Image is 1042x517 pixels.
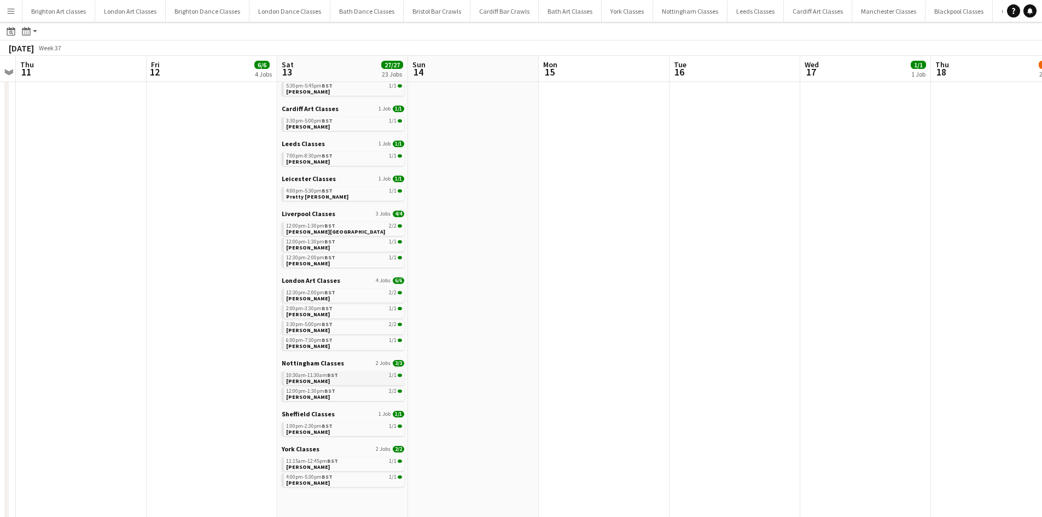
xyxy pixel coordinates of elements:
a: 10:30am-11:30amBST1/1[PERSON_NAME] [286,371,402,384]
span: BST [322,187,333,194]
a: 4:00pm-5:30pmBST1/1[PERSON_NAME] [286,473,402,486]
span: 1/1 [398,189,402,193]
span: 1/1 [393,106,404,112]
span: BST [322,422,333,429]
span: 12:30pm-2:00pm [286,255,335,260]
div: 4 Jobs [255,70,272,78]
span: Sat [282,60,294,69]
span: BST [324,387,335,394]
span: Paige Mothersole [286,123,330,130]
div: 1 Job [911,70,925,78]
span: 2/2 [389,322,397,327]
div: [DATE] [9,43,34,54]
span: 1/1 [398,240,402,243]
span: 1/1 [398,119,402,123]
button: Bath Art Classes [539,1,602,22]
span: 1/1 [398,256,402,259]
a: Nottingham Classes2 Jobs3/3 [282,359,404,367]
span: 2/2 [398,291,402,294]
span: 2 Jobs [376,360,391,367]
a: 5:30pm-5:45pmBST1/1[PERSON_NAME] [286,82,402,95]
a: 3:30pm-5:00pmBST1/1[PERSON_NAME] [286,117,402,130]
span: 1/1 [389,306,397,311]
span: 12:00pm-1:30pm [286,223,335,229]
span: 13 [280,66,294,78]
button: Leeds Classes [727,1,784,22]
span: 7:00pm-8:30pm [286,153,333,159]
span: 3:30pm-5:00pm [286,118,333,124]
span: London Art Classes [282,276,340,284]
div: London Art Classes4 Jobs6/612:30pm-2:00pmBST2/2[PERSON_NAME]2:00pm-3:30pmBST1/1[PERSON_NAME]3:30p... [282,276,404,359]
span: Naomi Allman [286,463,330,470]
button: London Art Classes [95,1,166,22]
span: Cardiff Art Classes [282,104,339,113]
span: 4:00pm-5:30pm [286,474,333,480]
span: 5:30pm-5:45pm [286,83,333,89]
span: Thu [935,60,949,69]
div: Leeds Classes1 Job1/17:00pm-8:30pmBST1/1[PERSON_NAME] [282,140,404,175]
span: 1/1 [398,425,402,428]
span: Pretty Patel [286,193,348,200]
span: 1/1 [398,84,402,88]
button: Brighton Dance Classes [166,1,249,22]
span: 2 Jobs [376,446,391,452]
span: 10:30am-11:30am [286,373,338,378]
span: 1/1 [389,255,397,260]
span: 11 [19,66,34,78]
span: 1/1 [398,307,402,310]
span: Fri [151,60,160,69]
a: 2:00pm-3:30pmBST1/1[PERSON_NAME] [286,305,402,317]
span: 1 Job [379,411,391,417]
span: BST [322,305,333,312]
a: 12:00pm-1:30pmBST2/2[PERSON_NAME] [286,387,402,400]
a: London Art Classes4 Jobs6/6 [282,276,404,284]
div: Bristol Food Packages1 Job1/15:30pm-5:45pmBST1/1[PERSON_NAME] [282,69,404,104]
span: 1/1 [389,118,397,124]
span: 1/1 [389,458,397,464]
a: Leicester Classes1 Job1/1 [282,175,404,183]
a: Sheffield Classes1 Job1/1 [282,410,404,418]
span: 27/27 [381,61,403,69]
span: 4/4 [393,211,404,217]
span: Jodie Frawley [286,295,330,302]
span: Liverpool Classes [282,210,335,218]
span: Emma Ling [286,327,330,334]
span: BST [324,289,335,296]
div: Nottingham Classes2 Jobs3/310:30am-11:30amBST1/1[PERSON_NAME]12:00pm-1:30pmBST2/2[PERSON_NAME] [282,359,404,410]
button: London Dance Classes [249,1,330,22]
span: Katie Lockley [286,244,330,251]
span: 11:15am-12:45pm [286,458,338,464]
button: Cardiff Bar Crawls [470,1,539,22]
span: Thu [20,60,34,69]
span: Ryan Taylor-Gandy [286,377,330,385]
span: Vanessa [286,260,330,267]
div: Leicester Classes1 Job1/14:00pm-5:30pmBST1/1Pretty [PERSON_NAME] [282,175,404,210]
span: 12:30pm-2:00pm [286,290,335,295]
span: BST [322,473,333,480]
span: 6/6 [393,277,404,284]
span: 1/1 [398,154,402,158]
span: 16 [672,66,686,78]
span: BST [322,336,333,344]
span: 2/2 [389,223,397,229]
span: BST [324,254,335,261]
span: BST [322,321,333,328]
span: Leeds Classes [282,140,325,148]
span: 1/1 [911,61,926,69]
span: Sophie Masters [286,393,330,400]
a: 12:00pm-1:30pmBST1/1[PERSON_NAME] [286,238,402,251]
button: Brighton Art classes [22,1,95,22]
span: 1/1 [398,374,402,377]
span: 17 [803,66,819,78]
span: 1/1 [398,460,402,463]
span: Mon [543,60,557,69]
span: Sun [412,60,426,69]
span: 2/2 [389,290,397,295]
span: 1/1 [389,373,397,378]
div: York Classes2 Jobs2/211:15am-12:45pmBST1/1[PERSON_NAME]4:00pm-5:30pmBST1/1[PERSON_NAME] [282,445,404,489]
span: 1 Job [379,141,391,147]
div: Sheffield Classes1 Job1/11:00pm-2:30pmBST1/1[PERSON_NAME] [282,410,404,445]
span: 1/1 [389,474,397,480]
button: York Classes [602,1,653,22]
a: 7:00pm-8:30pmBST1/1[PERSON_NAME] [286,152,402,165]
